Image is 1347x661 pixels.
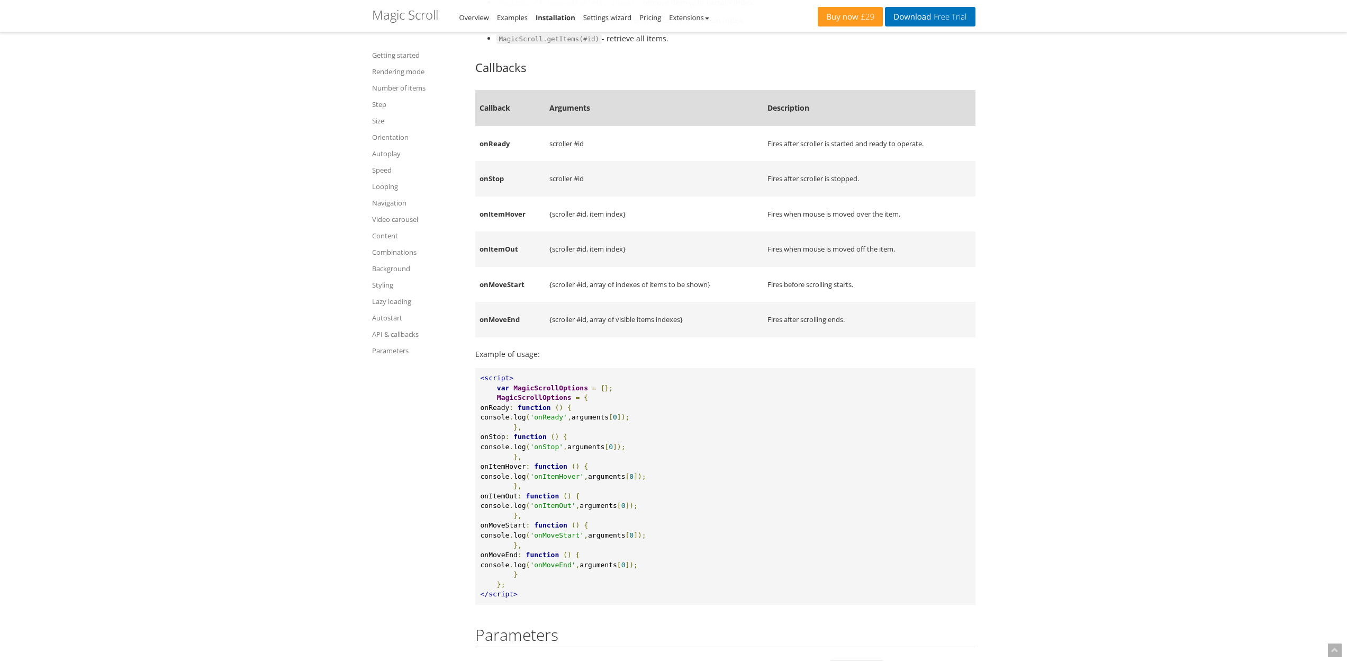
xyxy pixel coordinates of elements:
td: {scroller #id, array of indexes of items to be shown} [545,267,763,302]
a: Orientation [372,131,462,144]
span: . [509,561,513,569]
span: [ [625,531,629,539]
span: { [576,551,580,559]
a: Styling [372,279,462,291]
span: 0 [613,413,617,421]
span: console [481,561,510,569]
strong: onReady [480,139,510,148]
span: onItemHover [481,462,526,470]
span: log [513,502,526,510]
span: () [572,521,580,529]
code: MagicScroll.getItems(#id) [496,34,602,44]
a: Getting started [372,49,462,61]
span: 0 [621,561,626,569]
span: ( [526,502,530,510]
a: Examples [497,13,528,22]
span: log [513,443,526,451]
span: { [563,433,567,441]
span: </script> [481,590,518,598]
span: ( [526,561,530,569]
span: console [481,443,510,451]
span: function [526,492,559,500]
span: onReady [481,404,510,412]
a: Content [372,229,462,242]
span: 'onMoveEnd' [530,561,575,569]
span: . [509,413,513,421]
span: () [563,551,572,559]
a: Number of items [372,82,462,94]
span: : [518,551,522,559]
span: [ [604,443,609,451]
span: 0 [629,531,634,539]
a: Video carousel [372,213,462,226]
a: Overview [459,13,489,22]
a: Navigation [372,196,462,209]
td: {scroller #id, array of visible items indexes} [545,302,763,337]
a: Autoplay [372,147,462,160]
span: console [481,502,510,510]
span: function [518,404,551,412]
span: £29 [858,13,875,21]
p: Example of usage: [475,348,975,360]
span: }; [497,580,505,588]
span: , [563,443,567,451]
span: onMoveStart [481,521,526,529]
span: 'onMoveStart' [530,531,584,539]
h1: Magic Scroll [372,8,438,22]
span: : [526,521,530,529]
span: [ [617,502,621,510]
span: log [513,531,526,539]
td: Fires after scroller is stopped. [763,161,975,196]
a: Settings wizard [583,13,632,22]
span: [ [609,413,613,421]
span: function [534,462,567,470]
span: 0 [629,472,634,480]
span: arguments [580,502,617,510]
a: Buy now£29 [818,7,883,26]
span: , [584,472,588,480]
span: { [584,462,588,470]
span: ]); [634,531,646,539]
span: } [513,570,518,578]
span: ( [526,443,530,451]
a: Step [372,98,462,111]
span: . [509,443,513,451]
span: console [481,413,510,421]
a: Lazy loading [372,295,462,308]
span: 'onItemOut' [530,502,575,510]
th: Arguments [545,90,763,126]
span: : [518,492,522,500]
td: {scroller #id, item index} [545,196,763,232]
span: = [592,384,596,392]
span: . [509,472,513,480]
span: { [584,521,588,529]
strong: onMoveEnd [480,315,520,324]
span: MagicScrollOptions [497,394,572,401]
span: function [534,521,567,529]
span: arguments [567,443,604,451]
span: ]); [617,413,629,421]
span: function [513,433,547,441]
span: , [567,413,572,421]
span: . [509,502,513,510]
a: Size [372,114,462,127]
span: MagicScrollOptions [513,384,588,392]
span: Free Trial [931,13,966,21]
strong: onMoveStart [480,280,525,289]
span: 'onReady' [530,413,567,421]
span: 'onItemHover' [530,472,584,480]
span: () [563,492,572,500]
span: : [509,404,513,412]
strong: onStop [480,174,504,183]
span: () [551,433,559,441]
span: [ [617,561,621,569]
span: onMoveEnd [481,551,518,559]
span: { [584,394,588,401]
span: , [576,561,580,569]
span: }, [513,423,522,431]
span: onStop [481,433,505,441]
span: onItemOut [481,492,518,500]
span: ]); [634,472,646,480]
span: log [513,561,526,569]
span: console [481,472,510,480]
